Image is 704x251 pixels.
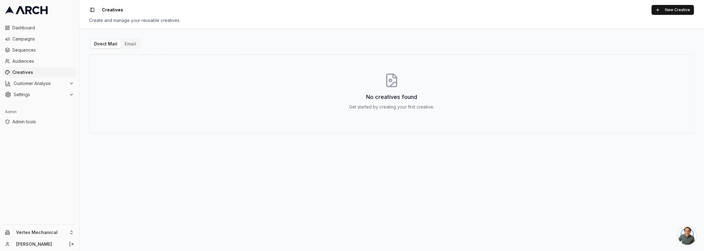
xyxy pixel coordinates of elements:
div: Open chat [678,226,697,245]
span: Dashboard [12,25,74,31]
span: Settings [14,91,67,98]
nav: breadcrumb [102,7,123,13]
button: New Creative [652,5,694,15]
a: Audiences [2,56,76,66]
button: Log out [67,240,76,249]
h3: No creatives found [366,93,417,101]
div: Admin [2,107,76,117]
button: Vertex Mechanical [2,228,76,237]
span: Customer Analysis [14,80,67,87]
button: Settings [2,90,76,100]
a: Sequences [2,45,76,55]
button: Direct Mail [90,40,121,48]
span: Sequences [12,47,74,53]
a: [PERSON_NAME] [16,241,62,247]
p: Get started by creating your first creative. [349,104,434,110]
span: Campaigns [12,36,74,42]
div: Create and manage your reusable creatives [89,17,694,23]
button: Email [121,40,140,48]
a: Creatives [2,67,76,77]
span: Creatives [102,7,123,13]
a: Dashboard [2,23,76,33]
span: Vertex Mechanical [16,230,67,235]
span: Admin tools [12,119,74,125]
a: Admin tools [2,117,76,127]
button: Customer Analysis [2,79,76,88]
a: Campaigns [2,34,76,44]
span: Audiences [12,58,74,64]
span: Creatives [12,69,74,75]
